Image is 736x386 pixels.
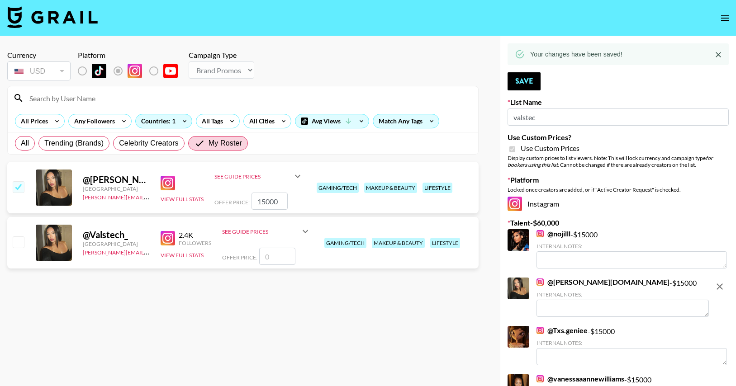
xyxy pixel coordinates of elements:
[214,165,303,187] div: See Guide Prices
[252,193,288,210] input: 0
[244,114,276,128] div: All Cities
[508,175,729,184] label: Platform
[508,197,729,211] div: Instagram
[537,374,624,383] a: @vanessaaannewilliams
[119,138,179,149] span: Celebrity Creators
[196,114,225,128] div: All Tags
[508,98,729,107] label: List Name
[78,61,185,80] div: List locked to Instagram.
[128,64,142,78] img: Instagram
[69,114,117,128] div: Any Followers
[214,173,292,180] div: See Guide Prices
[372,238,425,248] div: makeup & beauty
[209,138,242,149] span: My Roster
[537,278,544,286] img: Instagram
[7,60,71,82] div: Currency is locked to USD
[521,144,579,153] span: Use Custom Prices
[21,138,29,149] span: All
[222,228,300,235] div: See Guide Prices
[716,9,734,27] button: open drawer
[537,339,727,346] div: Internal Notes:
[83,229,150,240] div: @ Valstech_
[214,199,250,206] span: Offer Price:
[222,254,257,261] span: Offer Price:
[7,6,98,28] img: Grail Talent
[537,327,544,334] img: Instagram
[508,155,713,168] em: for bookers using this list
[537,230,544,237] img: Instagram
[508,72,541,90] button: Save
[136,114,192,128] div: Countries: 1
[161,176,175,190] img: Instagram
[711,278,729,296] button: remove
[423,183,452,193] div: lifestyle
[179,240,211,246] div: Followers
[83,192,260,201] a: [PERSON_NAME][EMAIL_ADDRESS][PERSON_NAME][DOMAIN_NAME]
[161,231,175,245] img: Instagram
[537,243,727,249] div: Internal Notes:
[24,91,473,105] input: Search by User Name
[92,64,106,78] img: TikTok
[508,133,729,142] label: Use Custom Prices?
[712,48,725,61] button: Close
[83,247,260,256] a: [PERSON_NAME][EMAIL_ADDRESS][PERSON_NAME][DOMAIN_NAME]
[530,46,622,62] div: Your changes have been saved!
[537,326,588,335] a: @Txs.geniee
[508,186,729,193] div: Locked once creators are added, or if "Active Creator Request" is checked.
[508,155,729,168] div: Display custom prices to list viewers. Note: This will lock currency and campaign type . Cannot b...
[537,278,670,287] a: @[PERSON_NAME][DOMAIN_NAME]
[430,238,460,248] div: lifestyle
[508,218,729,227] label: Talent - $ 60,000
[317,183,359,193] div: gaming/tech
[295,114,369,128] div: Avg Views
[364,183,417,193] div: makeup & beauty
[83,185,150,192] div: [GEOGRAPHIC_DATA]
[537,326,727,365] div: - $ 15000
[78,51,185,60] div: Platform
[537,375,544,382] img: Instagram
[163,64,178,78] img: YouTube
[83,240,150,247] div: [GEOGRAPHIC_DATA]
[44,138,104,149] span: Trending (Brands)
[161,252,204,259] button: View Full Stats
[7,51,71,60] div: Currency
[222,221,311,242] div: See Guide Prices
[324,238,366,248] div: gaming/tech
[15,114,50,128] div: All Prices
[83,174,150,185] div: @ [PERSON_NAME][DOMAIN_NAME]
[161,196,204,202] button: View Full Stats
[537,278,709,317] div: - $ 15000
[179,231,211,240] div: 2.4K
[508,197,522,211] img: Instagram
[259,248,295,265] input: 0
[537,229,570,238] a: @nojilll
[9,63,69,79] div: USD
[373,114,439,128] div: Match Any Tags
[537,229,727,268] div: - $ 15000
[537,291,709,298] div: Internal Notes:
[189,51,254,60] div: Campaign Type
